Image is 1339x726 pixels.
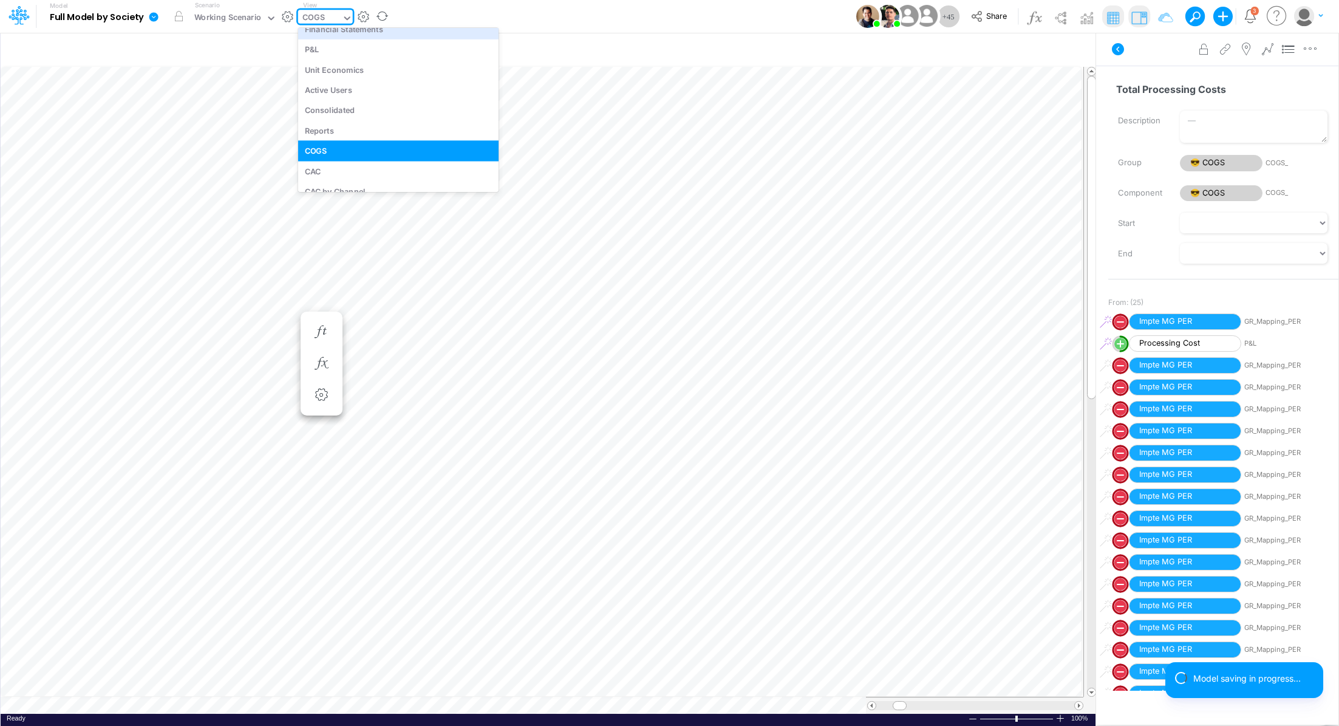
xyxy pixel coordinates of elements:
span: Impte MG PER [1129,510,1241,527]
div: CAC by Channel [298,181,499,201]
span: Impte MG PER [1129,532,1241,549]
label: Description [1109,111,1171,131]
svg: circle with outer border [1112,335,1129,352]
div: COGS [302,12,325,26]
span: Impte MG PER [1129,554,1241,570]
span: Ready [7,714,26,722]
svg: circle with outer border [1112,663,1129,680]
svg: circle with outer border [1112,642,1129,659]
a: Notifications [1243,9,1257,23]
label: Model [50,2,68,10]
svg: circle with outer border [1112,598,1129,615]
svg: circle with outer border [1112,445,1129,462]
span: 😎 COGS [1180,185,1262,202]
svg: circle with outer border [1112,357,1129,374]
span: Impte MG PER [1129,598,1241,614]
div: P&L [298,39,499,60]
div: Reports [298,120,499,140]
span: Impte MG PER [1129,467,1241,483]
span: 😎 COGS [1180,155,1262,171]
div: Zoom Out [968,714,978,724]
span: Share [986,11,1007,20]
span: Processing Cost [1129,335,1241,352]
svg: circle with outer border [1112,488,1129,505]
label: End [1109,244,1171,264]
div: 3 unread items [1253,8,1256,13]
label: Start [1109,213,1171,234]
div: Zoom [980,714,1055,723]
span: 100% [1071,714,1089,723]
label: Scenario [195,1,220,10]
svg: circle with outer border [1112,532,1129,549]
div: Zoom In [1055,714,1065,723]
img: User Image Icon [856,5,879,28]
b: Full Model by Society [50,12,144,23]
svg: circle with outer border [1112,620,1129,637]
div: Zoom level [1071,714,1089,723]
img: User Image Icon [913,2,940,30]
label: View [303,1,317,10]
span: Impte MG PER [1129,401,1241,417]
button: Share [965,7,1015,26]
svg: circle with outer border [1112,313,1129,330]
img: User Image Icon [894,2,921,30]
div: Working Scenario [194,12,262,26]
span: From: (25) [1108,297,1143,308]
span: + 45 [942,13,955,21]
img: User Image Icon [876,5,899,28]
svg: circle with outer border [1112,685,1129,702]
span: Impte MG PER [1129,642,1241,658]
svg: circle with outer border [1112,423,1129,440]
span: Impte MG PER [1129,576,1241,592]
div: CAC [298,161,499,181]
label: Component [1109,183,1171,204]
div: Zoom [1015,716,1018,722]
svg: circle with outer border [1112,510,1129,527]
div: COGS [298,141,499,161]
span: COGS_ [1266,188,1327,198]
input: — Node name — [1108,78,1328,101]
span: Impte MG PER [1129,663,1241,680]
span: Impte MG PER [1129,423,1241,439]
svg: circle with outer border [1112,554,1129,571]
div: Model saving in progress... [1193,672,1313,685]
svg: circle with outer border [1112,467,1129,484]
div: In Ready mode [7,714,26,723]
svg: circle with outer border [1112,379,1129,396]
svg: circle with outer border [1112,576,1129,593]
span: Impte MG PER [1129,620,1241,636]
label: Group [1109,152,1171,173]
input: Type a title here [11,38,831,63]
span: Impte MG PER [1129,488,1241,505]
span: COGS_ [1266,158,1327,168]
div: Financial Statements [298,19,499,39]
span: Impte MG PER [1129,445,1241,461]
div: Unit Economics [298,60,499,80]
span: Impte MG PER [1129,379,1241,396]
div: Active Users [298,80,499,100]
span: Impte MG PER [1129,313,1241,330]
svg: circle with outer border [1112,401,1129,418]
div: Consolidated [298,100,499,120]
span: Impte MG PER [1129,357,1241,374]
